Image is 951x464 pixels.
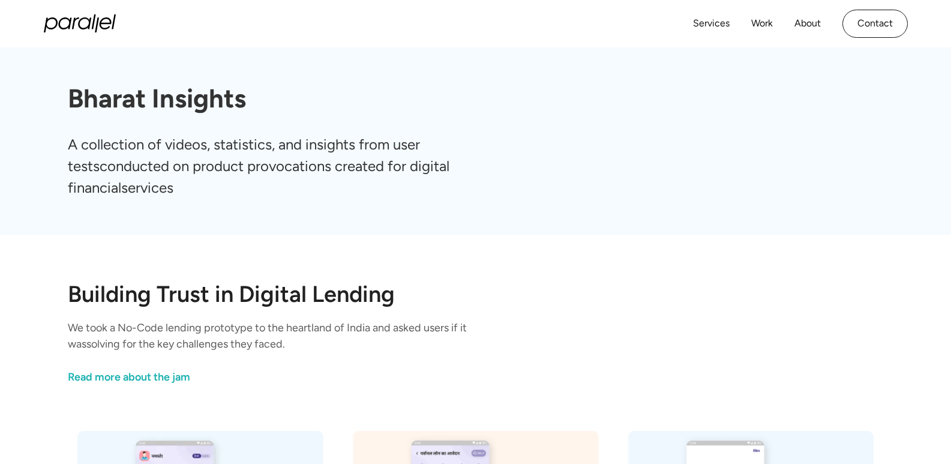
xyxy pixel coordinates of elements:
[68,134,496,199] p: A collection of videos, statistics, and insights from user testsconducted on product provocations...
[693,15,730,32] a: Services
[751,15,773,32] a: Work
[68,283,884,306] h2: Building Trust in Digital Lending
[68,369,190,385] div: Read more about the jam
[842,10,908,38] a: Contact
[68,320,517,352] p: We took a No-Code lending prototype to the heartland of India and asked users if it wassolving fo...
[68,369,517,385] a: link
[794,15,821,32] a: About
[44,14,116,32] a: home
[68,83,884,115] h1: Bharat Insights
